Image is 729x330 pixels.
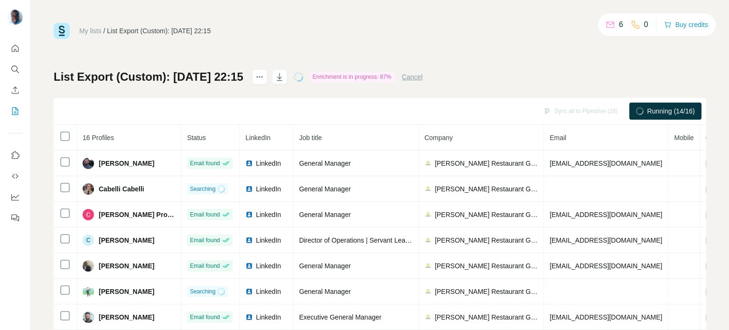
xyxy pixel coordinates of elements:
span: LinkedIn [245,134,271,141]
img: Surfe Logo [54,23,70,39]
h1: List Export (Custom): [DATE] 22:15 [54,69,243,85]
div: Enrichment is in progress: 87% [310,71,394,83]
span: [PERSON_NAME] [99,312,154,322]
span: LinkedIn [256,159,281,168]
span: General Manager [299,288,351,295]
button: Search [8,61,23,78]
img: LinkedIn logo [245,262,253,270]
img: company-logo [424,262,432,270]
p: 6 [619,19,623,30]
span: Email [550,134,566,141]
span: LinkedIn [256,210,281,219]
span: Email found [190,210,220,219]
span: [PERSON_NAME] Restaurant Group [435,312,538,322]
img: company-logo [424,211,432,218]
img: company-logo [424,236,432,244]
img: LinkedIn logo [245,185,253,193]
span: General Manager [299,160,351,167]
img: LinkedIn logo [245,160,253,167]
span: LinkedIn [256,184,281,194]
span: Email found [190,236,220,245]
span: [PERSON_NAME] Restaurant Group [435,287,538,296]
img: LinkedIn logo [245,288,253,295]
img: LinkedIn logo [245,236,253,244]
img: Avatar [8,9,23,25]
div: List Export (Custom): [DATE] 22:15 [107,26,211,36]
span: Status [187,134,206,141]
span: Mobile [674,134,693,141]
span: General Manager [299,211,351,218]
div: C [83,235,94,246]
span: [PERSON_NAME] Provision [99,210,175,219]
button: Quick start [8,40,23,57]
button: Feedback [8,209,23,226]
img: Avatar [83,286,94,297]
img: company-logo [424,313,432,321]
img: company-logo [424,160,432,167]
img: company-logo [424,185,432,193]
span: LinkedIn [256,287,281,296]
span: [EMAIL_ADDRESS][DOMAIN_NAME] [550,236,662,244]
span: Email found [190,313,220,321]
span: General Manager [299,262,351,270]
span: [PERSON_NAME] [99,159,154,168]
button: Enrich CSV [8,82,23,99]
span: 16 Profiles [83,134,114,141]
button: Cancel [402,72,423,82]
img: LinkedIn logo [245,211,253,218]
span: LinkedIn [256,261,281,271]
span: Searching [190,287,215,296]
span: [EMAIL_ADDRESS][DOMAIN_NAME] [550,211,662,218]
button: Buy credits [664,18,708,31]
p: 0 [644,19,648,30]
img: Avatar [83,311,94,323]
span: [EMAIL_ADDRESS][DOMAIN_NAME] [550,160,662,167]
span: General Manager [299,185,351,193]
span: [PERSON_NAME] [99,261,154,271]
span: Email found [190,159,220,168]
span: [PERSON_NAME] Restaurant Group [435,159,538,168]
span: [PERSON_NAME] Restaurant Group [435,210,538,219]
span: [PERSON_NAME] [99,287,154,296]
span: [PERSON_NAME] Restaurant Group [435,261,538,271]
button: actions [252,69,267,85]
span: LinkedIn [256,312,281,322]
li: / [103,26,105,36]
span: [PERSON_NAME] Restaurant Group [435,236,538,245]
span: [PERSON_NAME] Restaurant Group [435,184,538,194]
span: Job title [299,134,322,141]
span: [PERSON_NAME] [99,236,154,245]
img: company-logo [424,288,432,295]
button: Use Surfe API [8,168,23,185]
span: Director of Operations | Servant Leader [299,236,415,244]
img: LinkedIn logo [245,313,253,321]
button: Dashboard [8,189,23,206]
span: [EMAIL_ADDRESS][DOMAIN_NAME] [550,262,662,270]
span: Company [424,134,453,141]
img: Avatar [83,209,94,220]
span: [EMAIL_ADDRESS][DOMAIN_NAME] [550,313,662,321]
span: Running (14/16) [647,106,695,116]
img: Avatar [83,183,94,195]
img: Avatar [83,260,94,272]
span: Email found [190,262,220,270]
span: Executive General Manager [299,313,382,321]
span: Searching [190,185,215,193]
button: Use Surfe on LinkedIn [8,147,23,164]
a: My lists [79,27,102,35]
span: LinkedIn [256,236,281,245]
span: Cabelli Cabelli [99,184,144,194]
img: Avatar [83,158,94,169]
button: My lists [8,103,23,120]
